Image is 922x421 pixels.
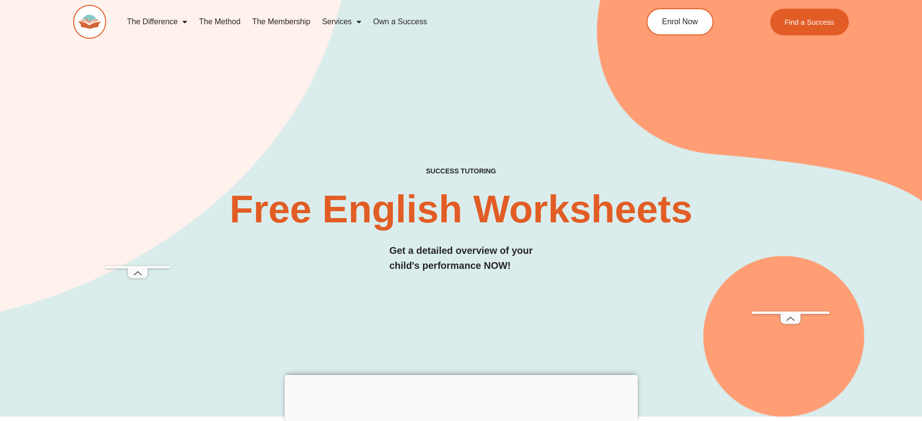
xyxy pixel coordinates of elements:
[246,11,316,33] a: The Membership
[647,8,713,35] a: Enrol Now
[346,167,576,175] h4: SUCCESS TUTORING​
[367,11,433,33] a: Own a Success
[285,375,638,419] iframe: Advertisement
[121,11,194,33] a: The Difference
[205,190,717,229] h2: Free English Worksheets​
[785,18,835,26] span: Find a Success
[316,11,367,33] a: Services
[105,21,170,266] iframe: Advertisement
[752,21,829,312] iframe: Advertisement
[121,11,602,33] nav: Menu
[662,18,698,26] span: Enrol Now
[193,11,246,33] a: The Method
[770,9,849,35] a: Find a Success
[389,243,533,273] h3: Get a detailed overview of your child's performance NOW!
